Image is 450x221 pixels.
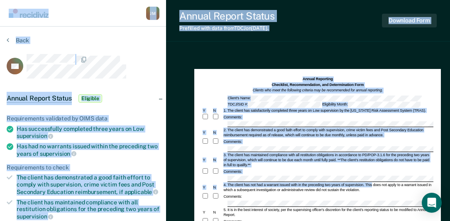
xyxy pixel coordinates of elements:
span: supervision [40,150,76,157]
div: Y [202,108,212,113]
div: N [212,185,223,190]
div: Open Intercom Messenger [422,193,442,213]
div: 4. The client has not had a warrant issued with in the preceding two years of supervision. This d... [223,182,433,192]
span: Eligible [78,94,102,103]
div: 3. The client has maintained compliance with all restitution obligations in accordance to PD/POP-... [223,152,433,167]
div: TDCJ/SID #: [227,102,321,108]
div: Y [202,157,212,162]
div: Y [202,210,212,215]
button: Download Form [382,14,437,27]
button: Back [7,37,29,44]
button: Profile dropdown button [146,7,159,20]
div: N [212,157,223,162]
div: Requirements validated by OIMS data [7,115,159,122]
span: applicable [125,189,158,195]
div: Comments: [223,169,243,174]
em: Clients who meet the following criteria may be recommended for annual reporting. [253,88,383,92]
div: Annual Report Status [179,10,274,22]
span: Annual Report Status [7,94,72,103]
div: Comments: [223,139,243,144]
img: Recidiviz [9,9,49,18]
span: supervision [17,133,53,139]
div: The client has maintained compliance with all restitution obligations for the preceding two years of [17,199,159,220]
div: 2. The client has demonstrated a good faith effort to comply with supervision, crime victim fees ... [223,128,433,138]
strong: Checklist, Recommendation, and Determination Form [272,83,364,87]
div: N [212,130,223,135]
div: The client has demonstrated a good faith effort to comply with supervision, crime victim fees and... [17,174,159,195]
div: Comments: [223,115,243,120]
span: supervision [17,213,53,220]
div: Eligibility Month: [321,102,421,108]
div: Comments: [223,194,243,199]
div: 1. The client has satisfactorily completed three years on Low supervision by the [US_STATE] Risk ... [223,108,433,113]
div: Client's Name: [227,96,423,101]
div: Y [202,130,212,135]
div: Prefilled with data from TDCJ on [DATE] . [179,25,274,31]
div: Y [202,185,212,190]
div: J M [146,7,159,20]
div: N [212,108,223,113]
div: N [212,210,223,215]
div: 5. It is in the best interest of society, per the supervising officer's discretion for the client... [223,207,433,217]
div: Requirements to check [7,164,159,171]
div: Has had no warrants issued within the preceding two years of [17,143,159,157]
strong: Annual Reporting [303,77,333,81]
div: Has successfully completed three years on Low [17,125,159,140]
